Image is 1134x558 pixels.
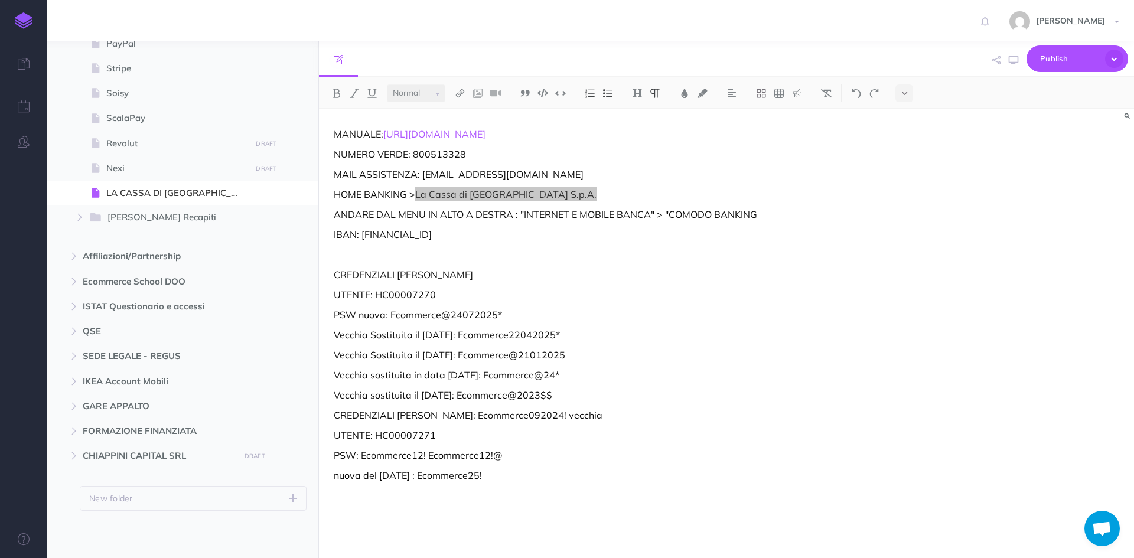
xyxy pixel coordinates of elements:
[256,165,276,172] small: DRAFT
[106,86,247,100] span: Soisy
[415,188,467,200] a: La Cassa di
[334,408,875,422] p: CREDENZIALI [PERSON_NAME]: Ecommerce092024! vecchia
[349,89,360,98] img: Italic button
[83,349,233,363] span: SEDE LEGALE - REGUS
[679,89,690,98] img: Text color button
[726,89,737,98] img: Alignment dropdown menu button
[697,89,708,98] img: Text background color button
[83,324,233,338] span: QSE
[869,89,879,98] img: Redo
[106,111,247,125] span: ScalaPay
[80,486,307,511] button: New folder
[520,89,530,98] img: Blockquote button
[83,424,233,438] span: FORMAZIONE FINANZIATA
[256,140,276,148] small: DRAFT
[334,428,875,442] p: UTENTE: HC00007271
[470,188,568,200] a: [GEOGRAPHIC_DATA]
[252,137,281,151] button: DRAFT
[334,468,875,482] p: nuova del [DATE] : Ecommerce25!
[821,89,832,98] img: Clear styles button
[650,89,660,98] img: Paragraph button
[106,161,247,175] span: Nexi
[774,89,784,98] img: Create table button
[83,374,233,389] span: IKEA Account Mobili
[331,89,342,98] img: Bold button
[107,210,230,226] span: [PERSON_NAME] Recapiti
[106,37,247,51] span: PayPal
[334,348,875,362] p: Vecchia Sostituita il [DATE]: Ecommerce@21012025
[851,89,862,98] img: Undo
[334,187,875,201] p: HOME BANKING >
[334,227,875,242] p: IBAN: [FINANCIAL_ID]
[83,299,233,314] span: ISTAT Questionario e accessi
[83,275,233,289] span: Ecommerce School DOO
[472,89,483,98] img: Add image button
[555,89,566,97] img: Inline code button
[1030,15,1111,26] span: [PERSON_NAME]
[334,207,875,221] p: ANDARE DAL MENU IN ALTO A DESTRA : "INTERNET E MOBILE BANCA" > "COMODO BANKING
[106,136,247,151] span: Revolut
[334,308,875,322] p: PSW nuova: Ecommerce@24072025*
[83,249,233,263] span: Affiliazioni/Partnership
[1084,511,1120,546] div: Aprire la chat
[245,452,265,460] small: DRAFT
[334,448,875,462] p: PSW: Ecommerce12! Ecommerce12!@
[334,388,875,402] p: Vecchia sostituita il [DATE]: Ecommerce@2023$$
[83,399,233,413] span: GARE APPALTO
[383,128,485,140] a: [URL][DOMAIN_NAME]
[1027,45,1128,72] button: Publish
[1040,50,1099,68] span: Publish
[367,89,377,98] img: Underline button
[455,89,465,98] img: Link button
[537,89,548,97] img: Code block button
[571,188,597,200] a: S.p.A.
[106,61,247,76] span: Stripe
[334,147,875,161] p: NUMERO VERDE: 800513328
[334,288,875,302] p: UTENTE: HC00007270
[1009,11,1030,32] img: 773ddf364f97774a49de44848d81cdba.jpg
[334,167,875,181] p: MAIL ASSISTENZA: [EMAIL_ADDRESS][DOMAIN_NAME]
[334,328,875,342] p: Vecchia Sostituita il [DATE]: Ecommerce22042025*
[791,89,802,98] img: Callout dropdown menu button
[334,267,875,282] p: CREDENZIALI [PERSON_NAME]
[252,162,281,175] button: DRAFT
[632,89,643,98] img: Headings dropdown button
[490,89,501,98] img: Add video button
[106,186,247,200] span: LA CASSA DI [GEOGRAPHIC_DATA]
[89,492,133,505] p: New folder
[334,127,875,141] p: MANUALE:
[334,368,875,382] p: Vecchia sostituita in data [DATE]: Ecommerce@24*
[585,89,595,98] img: Ordered list button
[240,449,269,463] button: DRAFT
[602,89,613,98] img: Unordered list button
[15,12,32,29] img: logo-mark.svg
[83,449,233,463] span: CHIAPPINI CAPITAL SRL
